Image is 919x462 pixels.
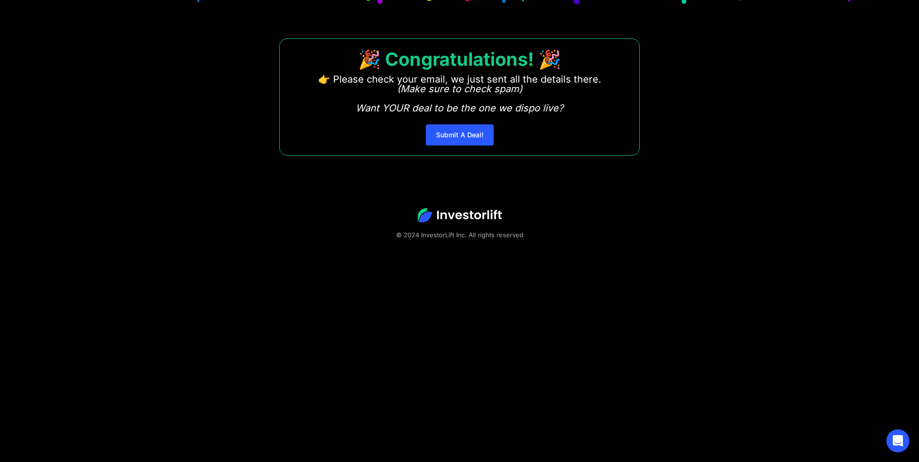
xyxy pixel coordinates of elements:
div: Open Intercom Messenger [886,429,909,452]
p: 👉 Please check your email, we just sent all the details there. ‍ [318,74,601,113]
strong: 🎉 Congratulations! 🎉 [358,48,561,70]
div: © 2024 InvestorLift Inc. All rights reserved [34,230,885,240]
em: (Make sure to check spam) Want YOUR deal to be the one we dispo live? [356,83,563,114]
a: Submit A Deal! [426,124,494,146]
